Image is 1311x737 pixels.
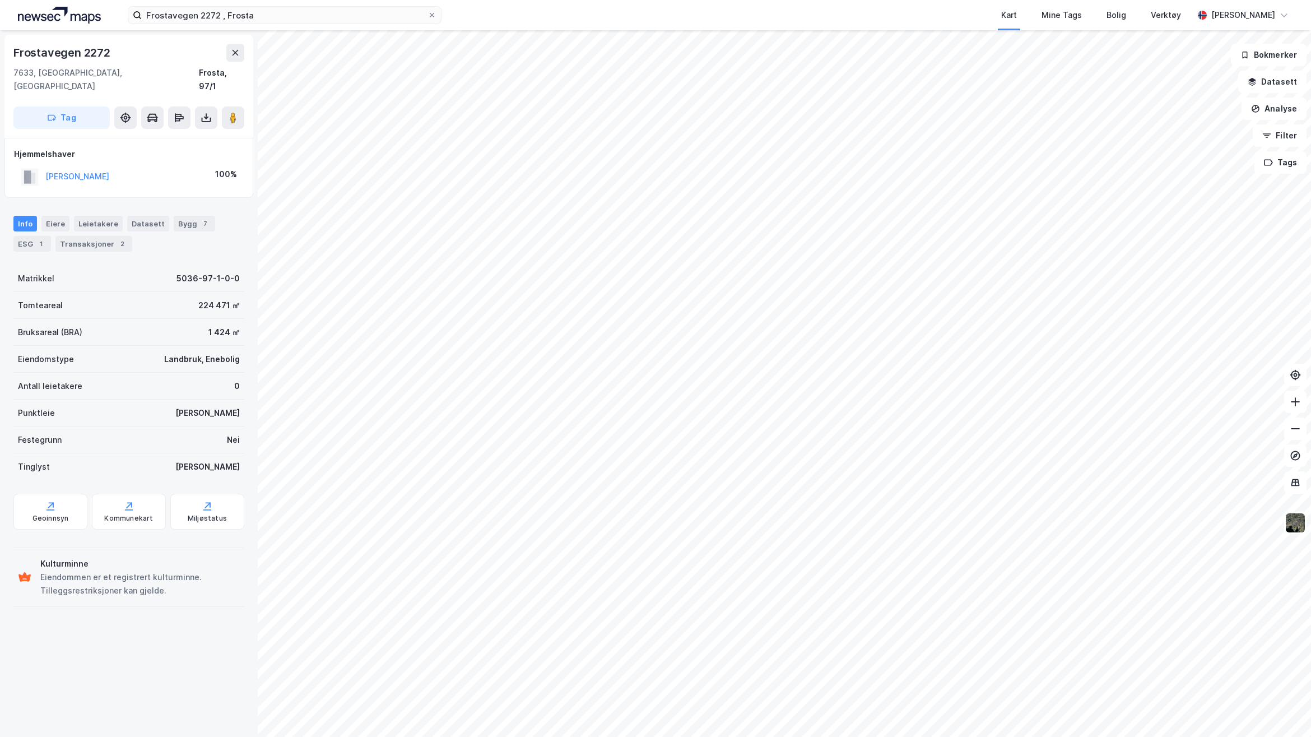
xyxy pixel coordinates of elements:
[117,238,128,249] div: 2
[13,66,199,93] div: 7633, [GEOGRAPHIC_DATA], [GEOGRAPHIC_DATA]
[18,326,82,339] div: Bruksareal (BRA)
[176,272,240,285] div: 5036-97-1-0-0
[1254,151,1307,174] button: Tags
[18,379,82,393] div: Antall leietakere
[18,272,54,285] div: Matrikkel
[1151,8,1181,22] div: Verktøy
[13,106,110,129] button: Tag
[18,299,63,312] div: Tomteareal
[198,299,240,312] div: 224 471 ㎡
[1107,8,1126,22] div: Bolig
[1242,98,1307,120] button: Analyse
[127,216,169,231] div: Datasett
[1238,71,1307,93] button: Datasett
[1255,683,1311,737] div: Kontrollprogram for chat
[199,66,244,93] div: Frosta, 97/1
[208,326,240,339] div: 1 424 ㎡
[40,571,240,597] div: Eiendommen er et registrert kulturminne. Tilleggsrestriksjoner kan gjelde.
[74,216,123,231] div: Leietakere
[142,7,427,24] input: Søk på adresse, matrikkel, gårdeiere, leietakere eller personer
[18,433,62,447] div: Festegrunn
[188,514,227,523] div: Miljøstatus
[1042,8,1082,22] div: Mine Tags
[1253,124,1307,147] button: Filter
[18,7,101,24] img: logo.a4113a55bc3d86da70a041830d287a7e.svg
[41,216,69,231] div: Eiere
[32,514,69,523] div: Geoinnsyn
[13,216,37,231] div: Info
[227,433,240,447] div: Nei
[14,147,244,161] div: Hjemmelshaver
[104,514,153,523] div: Kommunekart
[234,379,240,393] div: 0
[199,218,211,229] div: 7
[13,44,113,62] div: Frostavegen 2272
[1001,8,1017,22] div: Kart
[13,236,51,252] div: ESG
[175,406,240,420] div: [PERSON_NAME]
[18,460,50,474] div: Tinglyst
[1211,8,1275,22] div: [PERSON_NAME]
[18,406,55,420] div: Punktleie
[35,238,47,249] div: 1
[55,236,132,252] div: Transaksjoner
[1231,44,1307,66] button: Bokmerker
[175,460,240,474] div: [PERSON_NAME]
[18,353,74,366] div: Eiendomstype
[164,353,240,366] div: Landbruk, Enebolig
[1285,512,1306,534] img: 9k=
[1255,683,1311,737] iframe: Chat Widget
[215,168,237,181] div: 100%
[40,557,240,571] div: Kulturminne
[174,216,215,231] div: Bygg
